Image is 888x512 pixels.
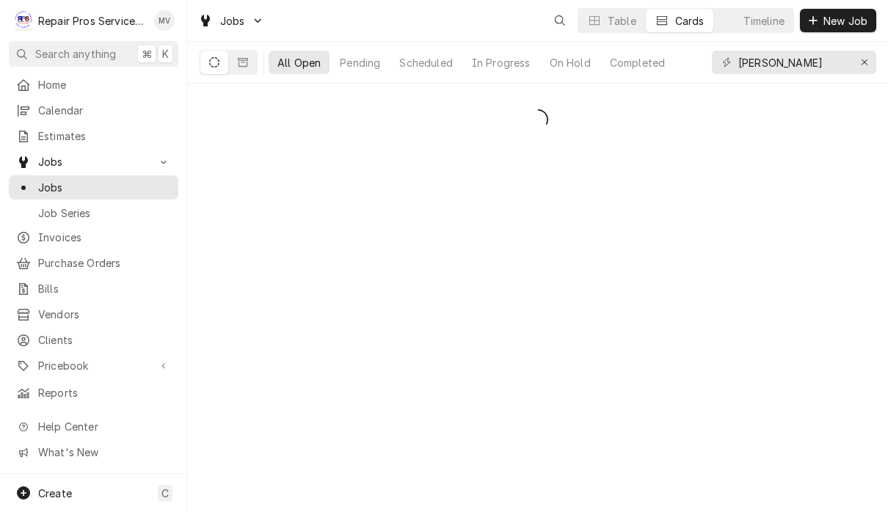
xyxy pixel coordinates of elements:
[800,9,876,32] button: New Job
[38,103,171,118] span: Calendar
[277,55,321,70] div: All Open
[675,13,705,29] div: Cards
[9,225,178,249] a: Invoices
[38,445,170,460] span: What's New
[38,307,171,322] span: Vendors
[38,77,171,92] span: Home
[38,281,171,296] span: Bills
[9,73,178,97] a: Home
[154,10,175,31] div: MV
[608,13,636,29] div: Table
[38,180,171,195] span: Jobs
[548,9,572,32] button: Open search
[399,55,452,70] div: Scheduled
[9,150,178,174] a: Go to Jobs
[340,55,380,70] div: Pending
[154,10,175,31] div: Mindy Volker's Avatar
[9,251,178,275] a: Purchase Orders
[38,255,171,271] span: Purchase Orders
[9,277,178,301] a: Bills
[13,10,34,31] div: Repair Pros Services Inc's Avatar
[9,328,178,352] a: Clients
[38,358,149,373] span: Pricebook
[38,205,171,221] span: Job Series
[142,46,152,62] span: ⌘
[9,175,178,200] a: Jobs
[38,385,171,401] span: Reports
[9,98,178,122] a: Calendar
[192,9,270,33] a: Go to Jobs
[9,354,178,378] a: Go to Pricebook
[738,51,848,74] input: Keyword search
[9,201,178,225] a: Job Series
[220,13,245,29] span: Jobs
[38,332,171,348] span: Clients
[472,55,531,70] div: In Progress
[743,13,785,29] div: Timeline
[162,46,169,62] span: K
[13,10,34,31] div: R
[38,13,146,29] div: Repair Pros Services Inc
[161,486,169,501] span: C
[188,104,888,135] div: All Open Jobs List Loading
[853,51,876,74] button: Erase input
[38,419,170,434] span: Help Center
[38,230,171,245] span: Invoices
[550,55,591,70] div: On Hold
[9,41,178,67] button: Search anything⌘K
[9,302,178,326] a: Vendors
[38,128,171,144] span: Estimates
[528,104,548,135] span: Loading...
[820,13,870,29] span: New Job
[9,381,178,405] a: Reports
[9,124,178,148] a: Estimates
[9,414,178,439] a: Go to Help Center
[610,55,665,70] div: Completed
[9,440,178,464] a: Go to What's New
[35,46,116,62] span: Search anything
[38,154,149,169] span: Jobs
[38,487,72,500] span: Create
